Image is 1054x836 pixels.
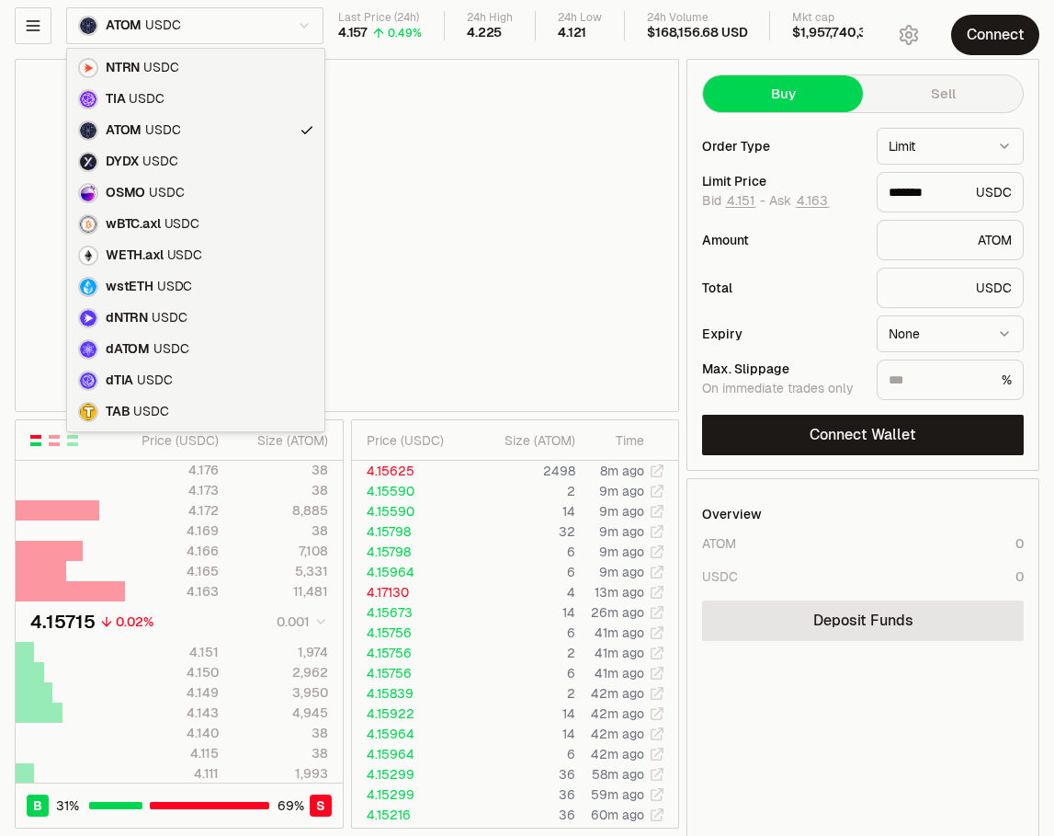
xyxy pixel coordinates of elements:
[167,247,202,264] span: USDC
[143,60,178,76] span: USDC
[106,60,140,76] span: NTRN
[133,404,168,420] span: USDC
[149,185,184,201] span: USDC
[80,122,96,139] img: ATOM Logo
[80,279,96,295] img: wstETH Logo
[106,341,150,358] span: dATOM
[80,404,96,420] img: TAB Logo
[80,310,96,326] img: dNTRN Logo
[80,154,96,170] img: DYDX Logo
[164,216,199,233] span: USDC
[106,154,139,170] span: DYDX
[80,91,96,108] img: TIA Logo
[106,216,161,233] span: wBTC.axl
[106,91,125,108] span: TIA
[106,247,164,264] span: WETH.axl
[106,279,153,295] span: wstETH
[145,122,180,139] span: USDC
[152,310,187,326] span: USDC
[157,279,192,295] span: USDC
[129,91,164,108] span: USDC
[106,185,145,201] span: OSMO
[106,372,133,389] span: dTIA
[80,60,96,76] img: NTRN Logo
[80,216,96,233] img: wBTC.axl Logo
[80,185,96,201] img: OSMO Logo
[80,372,96,389] img: dTIA Logo
[142,154,177,170] span: USDC
[80,247,96,264] img: WETH.axl Logo
[106,404,130,420] span: TAB
[137,372,172,389] span: USDC
[106,122,142,139] span: ATOM
[106,310,148,326] span: dNTRN
[153,341,188,358] span: USDC
[80,341,96,358] img: dATOM Logo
